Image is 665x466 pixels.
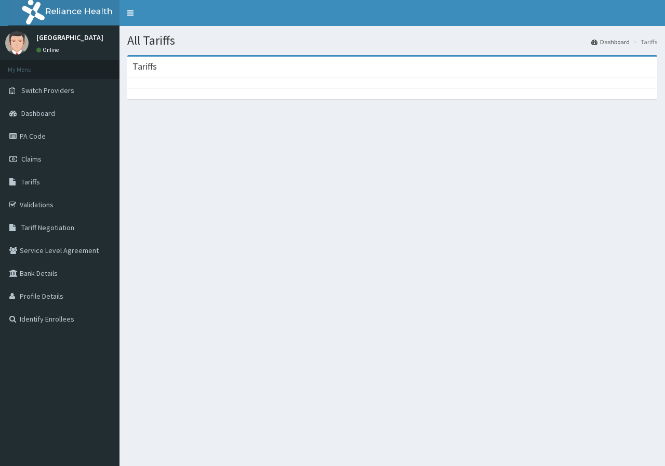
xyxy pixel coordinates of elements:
a: Online [36,46,61,54]
span: Dashboard [21,109,55,118]
span: Claims [21,154,42,164]
li: Tariffs [631,37,657,46]
span: Tariff Negotiation [21,223,74,232]
span: Switch Providers [21,86,74,95]
span: Tariffs [21,177,40,187]
a: Dashboard [591,37,630,46]
h1: All Tariffs [127,34,657,47]
h3: Tariffs [132,62,157,71]
img: User Image [5,31,29,55]
p: [GEOGRAPHIC_DATA] [36,34,103,41]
